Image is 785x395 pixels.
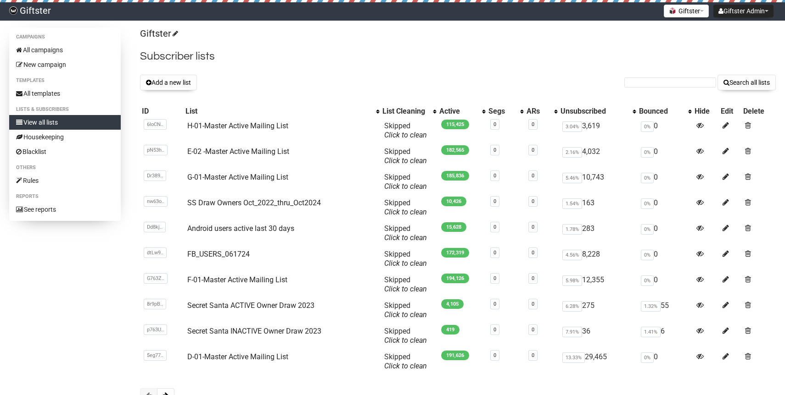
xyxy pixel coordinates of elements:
span: 10,426 [441,197,466,206]
span: 182,565 [441,145,469,155]
a: 0 [532,250,534,256]
a: All templates [9,86,121,101]
a: Click to clean [384,362,427,370]
span: 4,105 [441,299,464,309]
a: View all lists [9,115,121,130]
div: List [185,107,371,116]
span: 1.54% [562,198,582,209]
a: Click to clean [384,131,427,139]
td: 8,228 [559,246,637,272]
a: New campaign [9,57,121,72]
a: 0 [493,147,496,153]
span: Skipped [384,173,427,191]
span: 3.04% [562,121,582,132]
th: ID: No sort applied, sorting is disabled [140,105,184,118]
td: 0 [637,169,693,195]
span: nw63o.. [144,196,168,207]
button: Giftster [664,5,709,17]
a: 0 [493,301,496,307]
a: Click to clean [384,182,427,191]
th: Bounced: No sort applied, activate to apply an ascending sort [637,105,693,118]
span: 0% [641,275,654,286]
span: 185,836 [441,171,469,181]
span: Skipped [384,198,427,216]
span: Dd8kj.. [144,222,166,232]
span: pN53h.. [144,145,168,155]
a: See reports [9,202,121,217]
a: SS Draw Owners Oct_2022_thru_Oct2024 [187,198,321,207]
a: Rules [9,173,121,188]
span: 0% [641,250,654,260]
span: G763Z.. [144,273,168,284]
td: 0 [637,118,693,143]
a: 0 [493,121,496,127]
td: 55 [637,297,693,323]
span: dtLw9.. [144,247,167,258]
td: 0 [637,220,693,246]
div: ARs [527,107,549,116]
a: 0 [493,352,496,358]
th: Segs: No sort applied, activate to apply an ascending sort [487,105,525,118]
span: Skipped [384,327,427,345]
span: 191,626 [441,351,469,360]
a: 0 [493,275,496,281]
td: 283 [559,220,637,246]
th: List: No sort applied, activate to apply an ascending sort [184,105,381,118]
span: Skipped [384,147,427,165]
a: 0 [532,198,534,204]
a: Giftster [140,28,177,39]
td: 6 [637,323,693,349]
a: 0 [532,224,534,230]
span: Skipped [384,121,427,139]
a: 0 [493,173,496,179]
td: 36 [559,323,637,349]
img: 1.png [669,7,676,14]
span: 7.91% [562,327,582,337]
a: 0 [532,275,534,281]
li: Campaigns [9,32,121,43]
span: 5.98% [562,275,582,286]
th: Edit: No sort applied, sorting is disabled [719,105,741,118]
a: All campaigns [9,43,121,57]
span: 2.16% [562,147,582,158]
span: Skipped [384,224,427,242]
span: 1.41% [641,327,661,337]
a: 0 [532,352,534,358]
a: Secret Santa INACTIVE Owner Draw 2023 [187,327,321,335]
td: 0 [637,143,693,169]
span: 172,319 [441,248,469,258]
td: 4,032 [559,143,637,169]
a: 0 [532,147,534,153]
span: 1.32% [641,301,661,312]
button: Giftster Admin [713,5,774,17]
button: Add a new list [140,75,197,90]
a: D-01-Master Active Mailing List [187,352,288,361]
th: Active: No sort applied, activate to apply an ascending sort [437,105,487,118]
span: 0% [641,173,654,183]
span: 1.78% [562,224,582,235]
span: 0% [641,224,654,235]
div: Edit [721,107,740,116]
span: 8r9pB.. [144,299,166,309]
span: 419 [441,325,460,335]
span: Skipped [384,250,427,268]
span: Skipped [384,301,427,319]
td: 275 [559,297,637,323]
a: 0 [493,327,496,333]
div: ID [142,107,182,116]
span: 5.46% [562,173,582,183]
a: Click to clean [384,156,427,165]
th: Unsubscribed: No sort applied, activate to apply an ascending sort [559,105,637,118]
a: G-01-Master Active Mailing List [187,173,288,181]
img: e72572de92c0695bfc811ae3db612f34 [9,6,17,15]
td: 29,465 [559,349,637,374]
a: 0 [532,121,534,127]
a: 0 [532,301,534,307]
th: ARs: No sort applied, activate to apply an ascending sort [525,105,559,118]
div: Unsubscribed [561,107,628,116]
li: Lists & subscribers [9,104,121,115]
span: 6.28% [562,301,582,312]
th: Delete: No sort applied, sorting is disabled [741,105,776,118]
a: F-01-Master Active Mailing List [187,275,287,284]
a: Android users active last 30 days [187,224,294,233]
